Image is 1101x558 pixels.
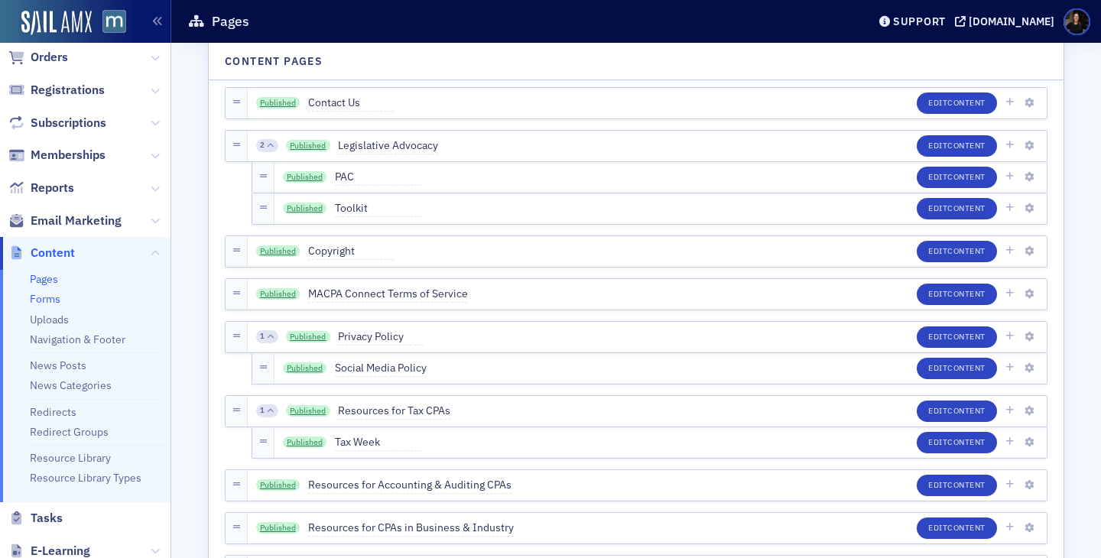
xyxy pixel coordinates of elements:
span: Toolkit [335,200,421,217]
span: Orders [31,49,68,66]
a: Memberships [8,147,106,164]
button: EditContent [917,135,997,157]
a: Redirects [30,405,76,419]
a: Email Marketing [8,212,122,229]
span: Content [947,362,986,373]
a: Published [283,362,327,375]
span: Email Marketing [31,212,122,229]
span: Subscriptions [31,115,106,131]
button: EditContent [917,167,997,188]
span: Copyright [308,243,394,260]
span: Profile [1064,8,1090,35]
a: Redirect Groups [30,425,109,439]
button: EditContent [917,326,997,348]
span: Tasks [31,510,63,527]
span: Privacy Policy [338,329,424,346]
span: Tax Week [335,434,421,451]
span: Content [947,479,986,490]
a: Reports [8,180,74,196]
span: Resources for Accounting & Auditing CPAs [308,477,512,494]
div: [DOMAIN_NAME] [969,15,1054,28]
div: Support [893,15,946,28]
img: SailAMX [102,10,126,34]
span: PAC [335,169,421,186]
a: Published [286,140,330,152]
span: Legislative Advocacy [338,138,438,154]
span: 2 [260,140,265,151]
a: Resource Library Types [30,471,141,485]
a: Forms [30,292,60,306]
button: EditContent [917,241,997,262]
button: EditContent [917,198,997,219]
span: 1 [260,405,265,416]
a: Published [256,245,300,258]
span: Reports [31,180,74,196]
span: Content [947,405,986,416]
a: Published [256,479,300,491]
a: Content [8,245,75,261]
span: Content [947,171,986,182]
h1: Pages [212,12,249,31]
a: View Homepage [92,10,126,36]
a: Published [283,171,327,183]
a: Published [256,288,300,300]
button: [DOMAIN_NAME] [955,16,1060,27]
a: Registrations [8,82,105,99]
span: Content [947,288,986,299]
a: Tasks [8,510,63,527]
a: News Posts [30,358,86,372]
span: Registrations [31,82,105,99]
a: Orders [8,49,68,66]
span: Content [947,331,986,342]
span: Content [947,245,986,256]
span: 1 [260,331,265,342]
button: EditContent [917,358,997,379]
button: EditContent [917,432,997,453]
a: Resource Library [30,451,111,465]
span: Contact Us [308,95,394,112]
span: Content [947,97,986,108]
a: News Categories [30,378,112,392]
span: Content [947,522,986,533]
button: EditContent [917,517,997,539]
h4: Content Pages [225,54,323,70]
img: SailAMX [21,11,92,35]
button: EditContent [917,401,997,422]
a: Published [256,97,300,109]
span: Resources for Tax CPAs [338,403,450,420]
button: EditContent [917,475,997,496]
a: Published [286,331,330,343]
a: Subscriptions [8,115,106,131]
span: Resources for CPAs in Business & Industry [308,520,514,537]
button: EditContent [917,92,997,114]
span: Content [947,436,986,447]
a: Navigation & Footer [30,333,125,346]
a: Published [283,436,327,449]
span: Content [947,140,986,151]
a: Published [283,203,327,215]
span: Content [947,203,986,213]
a: Published [256,522,300,534]
a: Pages [30,272,58,286]
span: MACPA Connect Terms of Service [308,286,468,303]
span: Content [31,245,75,261]
button: EditContent [917,284,997,305]
a: Uploads [30,313,69,326]
span: Social Media Policy [335,360,427,377]
a: Published [286,405,330,417]
span: Memberships [31,147,106,164]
